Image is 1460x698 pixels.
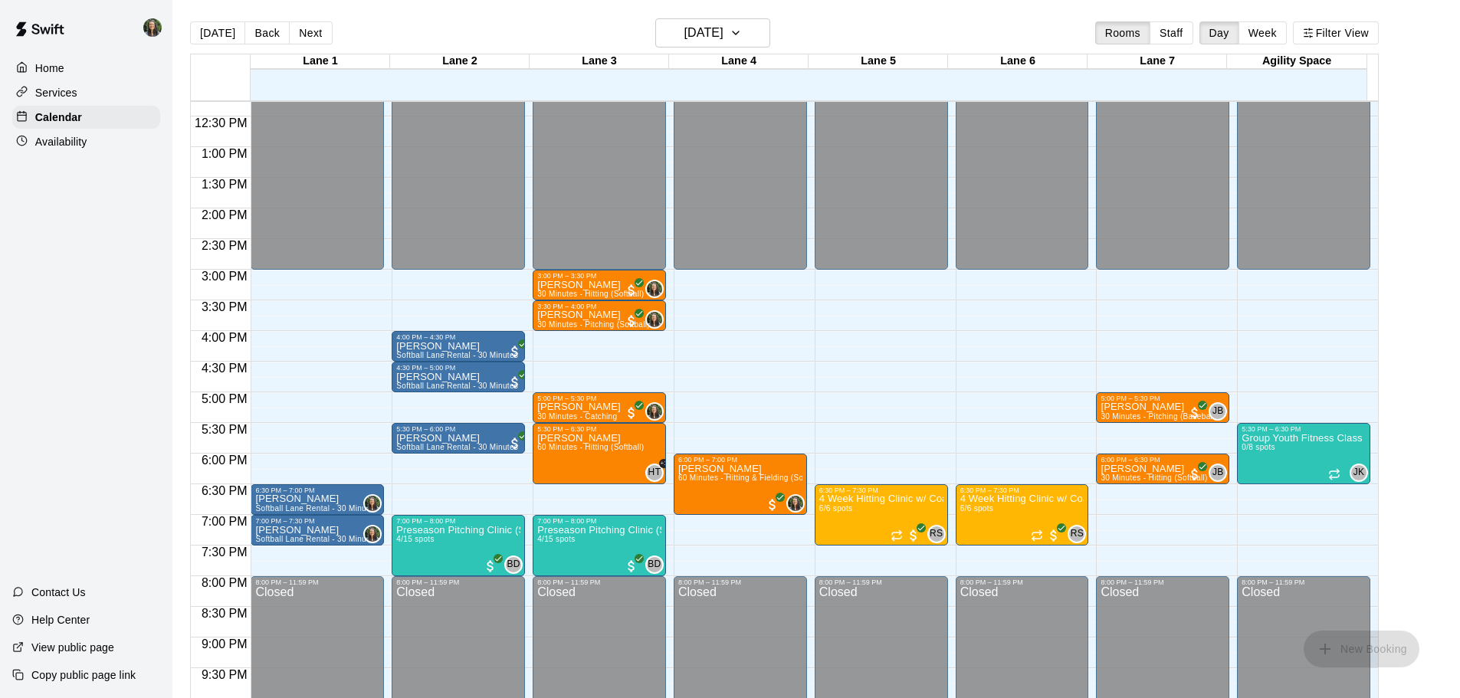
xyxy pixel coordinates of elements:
[930,526,943,542] span: RS
[1068,525,1086,543] div: Ridge Staff
[198,208,251,221] span: 2:00 PM
[1101,395,1163,402] div: 5:00 PM – 5:30 PM
[647,281,662,297] img: Megan MacDonald
[31,667,136,683] p: Copy public page link
[624,313,639,329] span: All customers have paid
[651,310,664,329] span: Megan MacDonald
[533,270,666,300] div: 3:00 PM – 3:30 PM: Ainsley Brisbin
[1199,21,1239,44] button: Day
[363,494,382,513] div: Megan MacDonald
[819,578,886,586] div: 8:00 PM – 11:59 PM
[533,300,666,331] div: 3:30 PM – 4:00 PM: Ainsley Brisbin
[960,504,994,513] span: 6/6 spots filled
[12,57,160,80] a: Home
[1227,54,1366,69] div: Agility Space
[392,362,525,392] div: 4:30 PM – 5:00 PM: Rylin McDaniel
[31,640,114,655] p: View public page
[31,612,90,628] p: Help Center
[537,320,650,329] span: 30 Minutes - Pitching (Softball)
[12,81,160,104] a: Services
[392,423,525,454] div: 5:30 PM – 6:00 PM: Hannah Seipt
[392,515,525,576] div: 7:00 PM – 8:00 PM: Preseason Pitching Clinic (Softball)
[1101,474,1207,482] span: 30 Minutes - Hitting (Softball)
[35,110,82,125] p: Calendar
[537,290,644,298] span: 30 Minutes - Hitting (Softball)
[198,392,251,405] span: 5:00 PM
[255,504,377,513] span: Softball Lane Rental - 30 Minutes
[1101,578,1167,586] div: 8:00 PM – 11:59 PM
[35,134,87,149] p: Availability
[788,496,803,511] img: Megan MacDonald
[507,436,523,451] span: All customers have paid
[365,526,380,542] img: Megan MacDonald
[927,525,946,543] div: Ridge Staff
[198,362,251,375] span: 4:30 PM
[31,585,86,600] p: Contact Us
[537,272,600,280] div: 3:00 PM – 3:30 PM
[537,395,600,402] div: 5:00 PM – 5:30 PM
[647,312,662,327] img: Megan MacDonald
[255,487,318,494] div: 6:30 PM – 7:00 PM
[956,484,1089,546] div: 6:30 PM – 7:30 PM: 4 Week Hitting Clinic w/ Coach Veronica 10-14 y/o
[786,494,805,513] div: Megan MacDonald
[1031,529,1043,542] span: Recurring event
[35,85,77,100] p: Services
[198,239,251,252] span: 2:30 PM
[198,331,251,344] span: 4:00 PM
[1096,392,1229,423] div: 5:00 PM – 5:30 PM: Xavier Thomas
[396,535,434,543] span: 4/15 spots filled
[1095,21,1150,44] button: Rooms
[655,18,770,48] button: [DATE]
[1209,464,1227,482] div: Joseph Bauserman
[792,494,805,513] span: Megan MacDonald
[396,443,518,451] span: Softball Lane Rental - 30 Minutes
[396,517,459,525] div: 7:00 PM – 8:00 PM
[255,578,322,586] div: 8:00 PM – 11:59 PM
[651,555,664,574] span: Bryce Dahnert
[1101,412,1217,421] span: 30 Minutes - Pitching (Baseball)
[396,351,518,359] span: Softball Lane Rental - 30 Minutes
[198,484,251,497] span: 6:30 PM
[12,130,160,153] a: Availability
[1215,464,1227,482] span: Joseph Bauserman
[251,484,384,515] div: 6:30 PM – 7:00 PM: Ruth MacDonald
[1046,528,1061,543] span: All customers have paid
[906,528,921,543] span: All customers have paid
[537,443,644,451] span: 60 Minutes - Hitting (Softball)
[396,578,463,586] div: 8:00 PM – 11:59 PM
[647,404,662,419] img: Megan MacDonald
[809,54,948,69] div: Lane 5
[648,557,661,572] span: BD
[198,300,251,313] span: 3:30 PM
[1088,54,1227,69] div: Lane 7
[765,497,780,513] span: All customers have paid
[948,54,1088,69] div: Lane 6
[1350,464,1368,482] div: Jarett Kelchner
[533,423,666,484] div: 5:30 PM – 6:30 PM: Ruth MacDonald
[365,496,380,511] img: Megan MacDonald
[191,116,251,129] span: 12:30 PM
[645,464,664,482] div: Hannah Thomas
[533,392,666,423] div: 5:00 PM – 5:30 PM: Anjelica Groncki
[198,668,251,681] span: 9:30 PM
[1215,402,1227,421] span: Joseph Bauserman
[255,517,318,525] div: 7:00 PM – 7:30 PM
[537,425,600,433] div: 5:30 PM – 6:30 PM
[537,535,575,543] span: 4/15 spots filled
[12,106,160,129] a: Calendar
[396,425,459,433] div: 5:30 PM – 6:00 PM
[933,525,946,543] span: Ridge Staff
[1242,425,1304,433] div: 5:30 PM – 6:30 PM
[960,487,1023,494] div: 6:30 PM – 7:30 PM
[645,555,664,574] div: Bryce Dahnert
[198,546,251,559] span: 7:30 PM
[537,412,617,421] span: 30 Minutes - Catching
[396,364,459,372] div: 4:30 PM – 5:00 PM
[891,529,903,542] span: Recurring event
[507,344,523,359] span: All customers have paid
[190,21,245,44] button: [DATE]
[537,303,600,310] div: 3:30 PM – 4:00 PM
